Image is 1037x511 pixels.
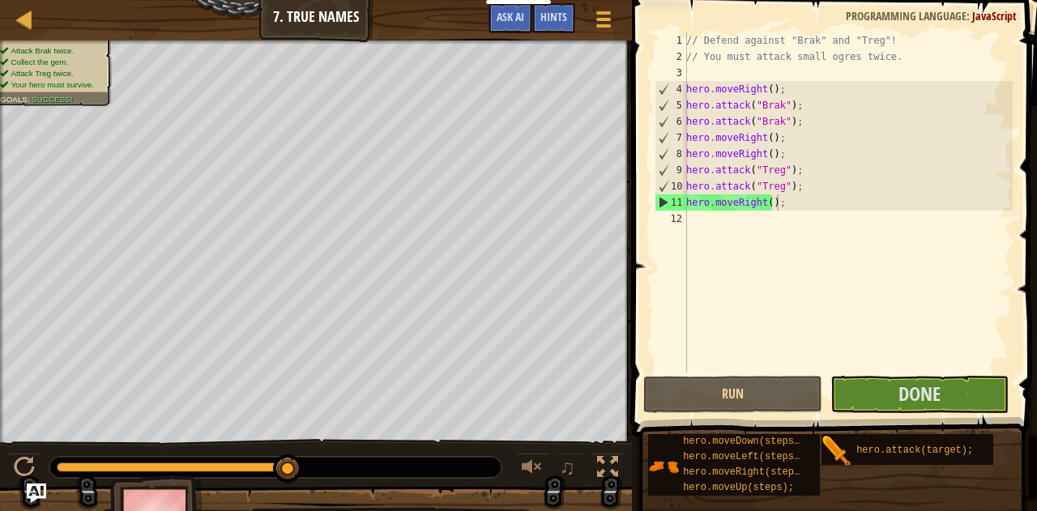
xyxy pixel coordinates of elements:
span: JavaScript [972,8,1017,23]
button: Ask AI [489,3,532,33]
span: : [967,8,972,23]
span: Attack Treg twice. [11,69,73,78]
div: 5 [655,97,687,113]
span: Done [898,381,941,407]
div: 1 [655,32,687,49]
div: 3 [655,65,687,81]
button: Run [643,376,822,413]
div: 8 [655,146,687,162]
button: Ctrl + P: Play [8,453,41,486]
button: Ask AI [27,483,46,503]
span: hero.attack(target); [856,445,973,456]
span: Programming language [846,8,967,23]
button: Show game menu [583,3,624,41]
span: : [28,95,32,104]
div: 4 [655,81,687,97]
div: 10 [655,178,687,194]
span: Your hero must survive. [11,80,94,89]
div: 7 [655,130,687,146]
button: ♫ [557,453,584,486]
div: 9 [655,162,687,178]
img: portrait.png [821,436,852,466]
span: Attack Brak twice. [11,46,74,55]
div: 11 [655,194,687,211]
img: portrait.png [648,451,679,482]
div: 2 [655,49,687,65]
span: Collect the gem. [11,57,68,66]
span: ♫ [560,455,576,479]
span: Ask AI [497,9,524,24]
span: hero.moveDown(steps); [683,436,805,447]
div: 6 [655,113,687,130]
div: 12 [655,211,687,227]
span: hero.moveLeft(steps); [683,451,805,462]
button: Done [830,376,1009,413]
span: Success! [32,95,72,104]
span: Hints [540,9,567,24]
button: Adjust volume [516,453,548,486]
button: Toggle fullscreen [591,453,624,486]
span: hero.moveRight(steps); [683,466,811,478]
span: hero.moveUp(steps); [683,482,794,493]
